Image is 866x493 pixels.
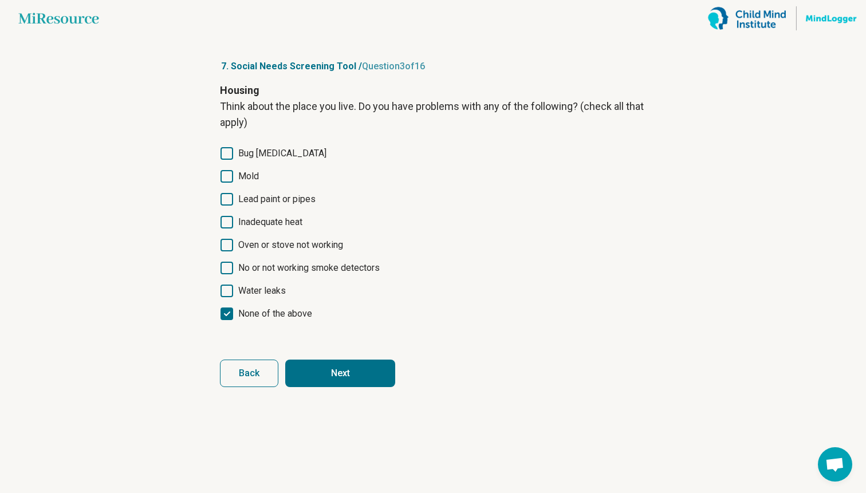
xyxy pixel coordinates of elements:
div: Open chat [818,447,852,482]
span: No or not working smoke detectors [238,261,380,275]
span: Question 3 of 16 [362,61,425,72]
span: Lead paint or pipes [238,192,316,206]
p: 7. Social Needs Screening Tool / [220,60,646,73]
span: Oven or stove not working [238,238,343,252]
button: Back [220,360,278,387]
span: Back [239,369,259,378]
span: Water leaks [238,284,286,298]
span: Inadequate heat [238,215,302,229]
strong: Housing [220,84,259,96]
span: Bug [MEDICAL_DATA] [238,147,326,160]
p: Think about the place you live. Do you have problems with any of the following? (check all that a... [220,98,646,131]
button: Next [285,360,395,387]
span: Mold [238,169,259,183]
span: None of the above [238,307,312,321]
